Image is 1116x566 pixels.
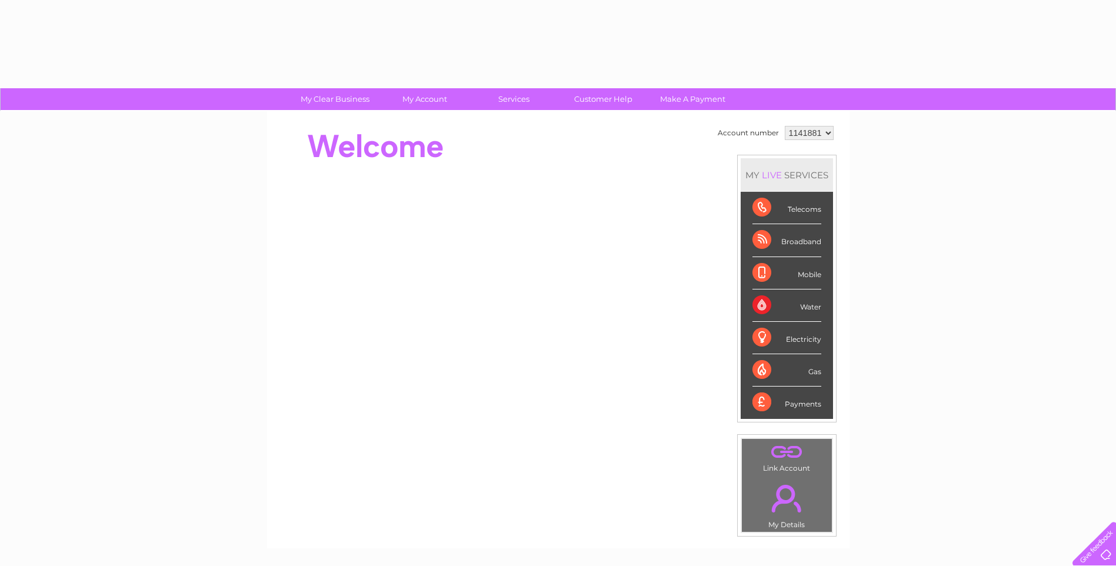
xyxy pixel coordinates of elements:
a: Make A Payment [644,88,741,110]
div: Mobile [752,257,821,289]
div: Water [752,289,821,322]
div: Telecoms [752,192,821,224]
a: . [745,478,829,519]
div: Payments [752,387,821,418]
a: . [745,442,829,462]
a: Services [465,88,562,110]
div: MY SERVICES [741,158,833,192]
div: LIVE [759,169,784,181]
div: Gas [752,354,821,387]
a: My Clear Business [287,88,384,110]
div: Electricity [752,322,821,354]
td: Link Account [741,438,832,475]
td: My Details [741,475,832,532]
td: Account number [715,123,782,143]
a: Customer Help [555,88,652,110]
div: Broadband [752,224,821,257]
a: My Account [376,88,473,110]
